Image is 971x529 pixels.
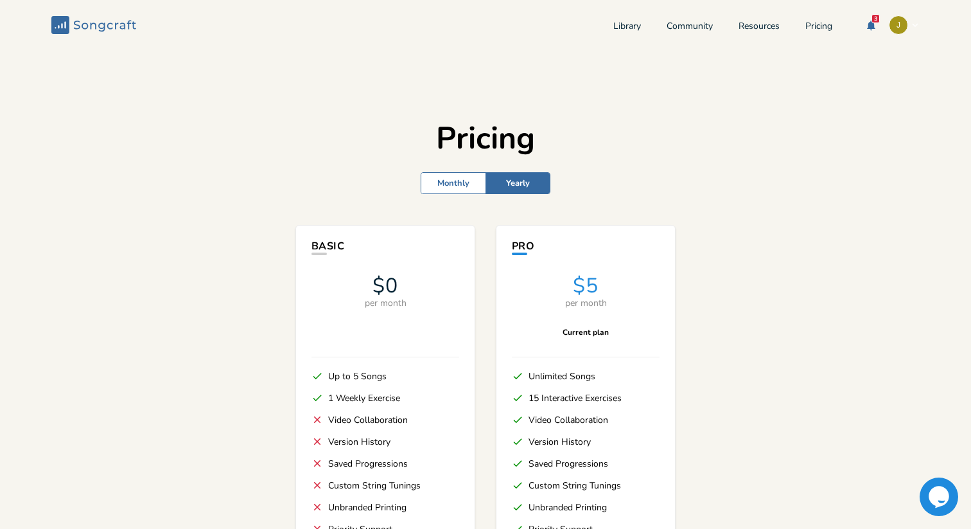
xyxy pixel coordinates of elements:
div: Current plan [563,321,609,344]
div: Unlimited Songs [529,372,595,381]
div: Saved Progressions [529,459,608,469]
div: Unbranded Printing [328,503,407,512]
a: Community [667,22,713,33]
a: Pricing [805,22,832,33]
div: Monthly [421,173,485,193]
div: per month [565,299,607,308]
div: Saved Progressions [328,459,408,469]
div: Version History [328,437,390,447]
div: 1 Weekly Exercise [328,393,400,403]
div: Custom String Tunings [328,481,421,490]
button: 3 [858,15,884,35]
div: Version History [529,437,591,447]
div: $5 [573,276,599,296]
div: Video Collaboration [328,415,408,425]
a: Resources [739,22,780,33]
div: Basic [311,241,459,251]
div: 15 Interactive Exercises [529,393,622,403]
a: Library [613,22,641,33]
div: Up to 5 Songs [328,372,387,381]
div: Custom String Tunings [529,481,621,490]
div: Yearly [485,173,550,193]
button: J [889,15,920,35]
div: 3 [871,14,880,23]
div: jessecarterrussell [889,15,908,35]
div: $0 [372,276,398,296]
div: Unbranded Printing [529,503,607,512]
div: Video Collaboration [529,415,608,425]
div: per month [365,299,407,308]
div: Pro [512,241,660,251]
